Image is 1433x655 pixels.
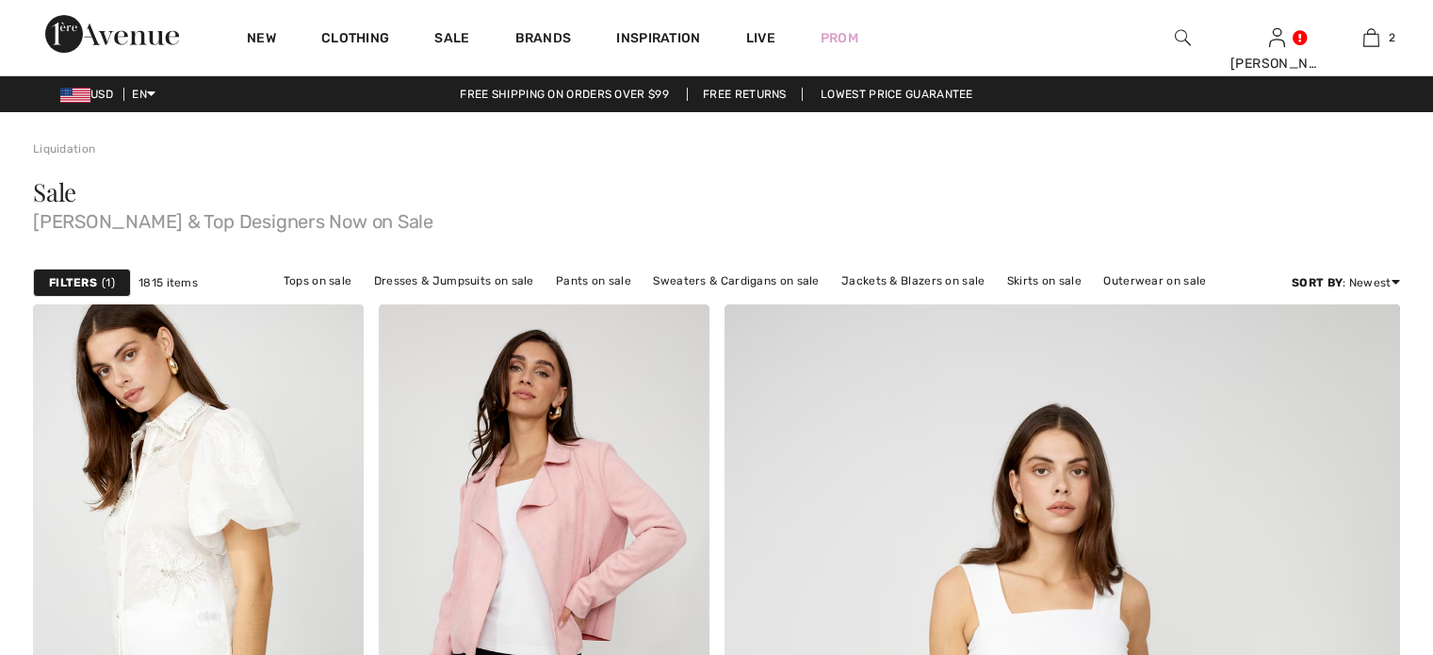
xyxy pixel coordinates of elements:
[49,274,97,291] strong: Filters
[821,28,858,48] a: Prom
[60,88,121,101] span: USD
[806,88,988,101] a: Lowest Price Guarantee
[832,269,995,293] a: Jackets & Blazers on sale
[515,30,572,50] a: Brands
[102,274,115,291] span: 1
[643,269,828,293] a: Sweaters & Cardigans on sale
[365,269,544,293] a: Dresses & Jumpsuits on sale
[1269,26,1285,49] img: My Info
[746,28,775,48] a: Live
[1363,26,1379,49] img: My Bag
[616,30,700,50] span: Inspiration
[132,88,155,101] span: EN
[1292,274,1400,291] div: : Newest
[1389,29,1395,46] span: 2
[434,30,469,50] a: Sale
[45,15,179,53] img: 1ère Avenue
[1325,26,1417,49] a: 2
[321,30,389,50] a: Clothing
[546,269,641,293] a: Pants on sale
[247,30,276,50] a: New
[274,269,362,293] a: Tops on sale
[60,88,90,103] img: US Dollar
[1230,54,1323,74] div: [PERSON_NAME]
[1292,276,1343,289] strong: Sort By
[1175,26,1191,49] img: search the website
[687,88,803,101] a: Free Returns
[445,88,684,101] a: Free shipping on orders over $99
[33,142,95,156] a: Liquidation
[1269,28,1285,46] a: Sign In
[33,205,1400,231] span: [PERSON_NAME] & Top Designers Now on Sale
[1094,269,1215,293] a: Outerwear on sale
[998,269,1091,293] a: Skirts on sale
[138,274,198,291] span: 1815 items
[33,175,76,208] span: Sale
